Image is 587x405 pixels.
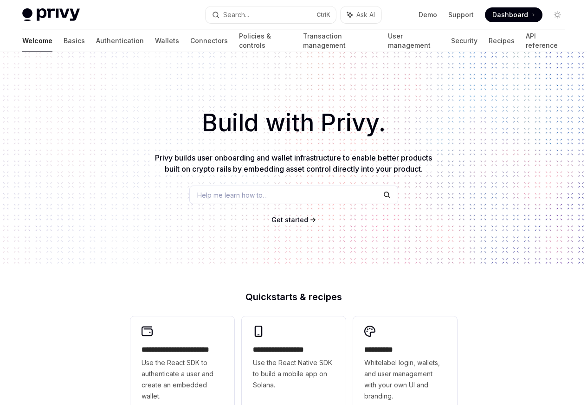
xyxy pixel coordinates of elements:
button: Toggle dark mode [550,7,565,22]
span: Use the React Native SDK to build a mobile app on Solana. [253,357,335,391]
span: Privy builds user onboarding and wallet infrastructure to enable better products built on crypto ... [155,153,432,174]
a: Dashboard [485,7,542,22]
a: API reference [526,30,565,52]
img: light logo [22,8,80,21]
a: User management [388,30,440,52]
h2: Quickstarts & recipes [130,292,457,302]
span: Help me learn how to… [197,190,268,200]
button: Ask AI [341,6,381,23]
a: Authentication [96,30,144,52]
a: Demo [419,10,437,19]
span: Ask AI [356,10,375,19]
a: Wallets [155,30,179,52]
div: Search... [223,9,249,20]
a: Policies & controls [239,30,292,52]
a: Transaction management [303,30,376,52]
a: Recipes [489,30,515,52]
span: Get started [271,216,308,224]
a: Get started [271,215,308,225]
a: Welcome [22,30,52,52]
span: Use the React SDK to authenticate a user and create an embedded wallet. [142,357,223,402]
span: Whitelabel login, wallets, and user management with your own UI and branding. [364,357,446,402]
button: Search...CtrlK [206,6,336,23]
a: Security [451,30,477,52]
span: Dashboard [492,10,528,19]
a: Basics [64,30,85,52]
a: Connectors [190,30,228,52]
span: Ctrl K [316,11,330,19]
h1: Build with Privy. [15,105,572,141]
a: Support [448,10,474,19]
